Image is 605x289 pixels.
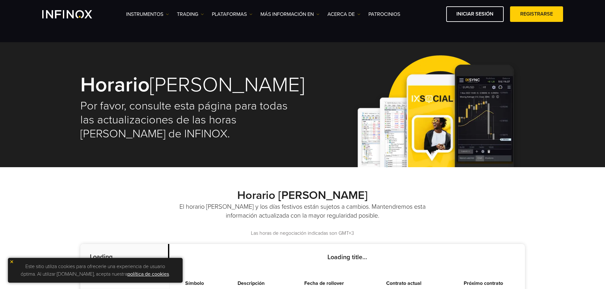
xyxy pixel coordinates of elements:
[237,188,368,202] strong: Horario [PERSON_NAME]
[10,259,14,264] img: yellow close icon
[327,10,360,18] a: ACERCA DE
[80,99,294,141] h2: Por favor, consulte esta página para todas las actualizaciones de las horas [PERSON_NAME] de INFI...
[510,6,563,22] a: Registrarse
[368,10,400,18] a: Patrocinios
[11,261,179,279] p: Este sitio utiliza cookies para ofrecerle una experiencia de usuario óptima. Al utilizar [DOMAIN_...
[80,230,525,237] p: Las horas de negociación indicadas son GMT+3
[80,72,150,97] strong: Horario
[327,253,367,261] strong: Loading title...
[42,10,107,18] a: INFINOX Logo
[90,253,118,261] strong: Loading...
[127,271,169,277] a: política de cookies
[177,10,204,18] a: TRADING
[177,202,428,220] p: El horario [PERSON_NAME] y los días festivos están sujetos a cambios. Mantendremos esta informaci...
[212,10,252,18] a: PLATAFORMAS
[80,74,294,96] h1: [PERSON_NAME]
[126,10,169,18] a: Instrumentos
[260,10,319,18] a: Más información en
[446,6,504,22] a: Iniciar sesión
